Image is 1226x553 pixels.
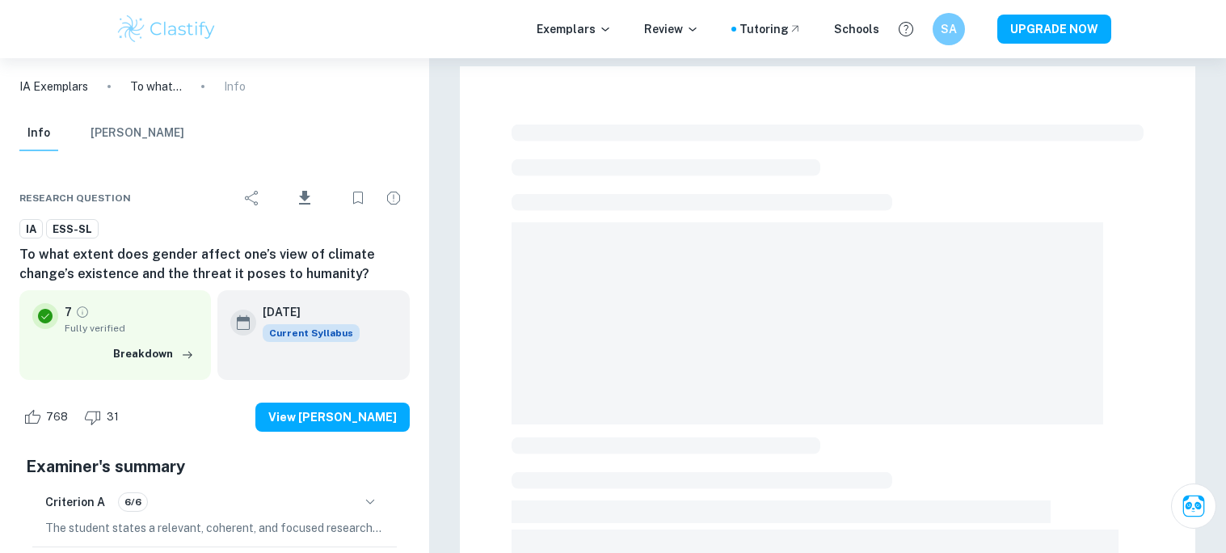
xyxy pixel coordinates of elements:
[224,78,246,95] p: Info
[834,20,879,38] a: Schools
[98,409,128,425] span: 31
[26,454,403,479] h5: Examiner's summary
[1171,483,1216,529] button: Ask Clai
[80,404,128,430] div: Dislike
[19,116,58,151] button: Info
[939,20,958,38] h6: SA
[19,245,410,284] h6: To what extent does gender affect one’s view of climate change’s existence and the threat it pose...
[65,303,72,321] p: 7
[236,182,268,214] div: Share
[19,191,131,205] span: Research question
[263,303,347,321] h6: [DATE]
[933,13,965,45] button: SA
[997,15,1111,44] button: UPGRADE NOW
[75,305,90,319] a: Grade fully verified
[19,219,43,239] a: IA
[91,116,184,151] button: [PERSON_NAME]
[65,321,198,336] span: Fully verified
[46,219,99,239] a: ESS-SL
[263,324,360,342] span: Current Syllabus
[739,20,802,38] a: Tutoring
[263,324,360,342] div: This exemplar is based on the current syllabus. Feel free to refer to it for inspiration/ideas wh...
[45,493,105,511] h6: Criterion A
[45,519,384,537] p: The student states a relevant, coherent, and focused research question that includes a "to what e...
[644,20,699,38] p: Review
[19,78,88,95] a: IA Exemplars
[537,20,612,38] p: Exemplars
[272,177,339,219] div: Download
[47,222,98,238] span: ESS-SL
[130,78,182,95] p: To what extent does gender affect one’s view of climate change’s existence and the threat it pose...
[37,409,77,425] span: 768
[116,13,218,45] img: Clastify logo
[19,404,77,430] div: Like
[892,15,920,43] button: Help and Feedback
[255,403,410,432] button: View [PERSON_NAME]
[119,495,147,509] span: 6/6
[109,342,198,366] button: Breakdown
[342,182,374,214] div: Bookmark
[377,182,410,214] div: Report issue
[20,222,42,238] span: IA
